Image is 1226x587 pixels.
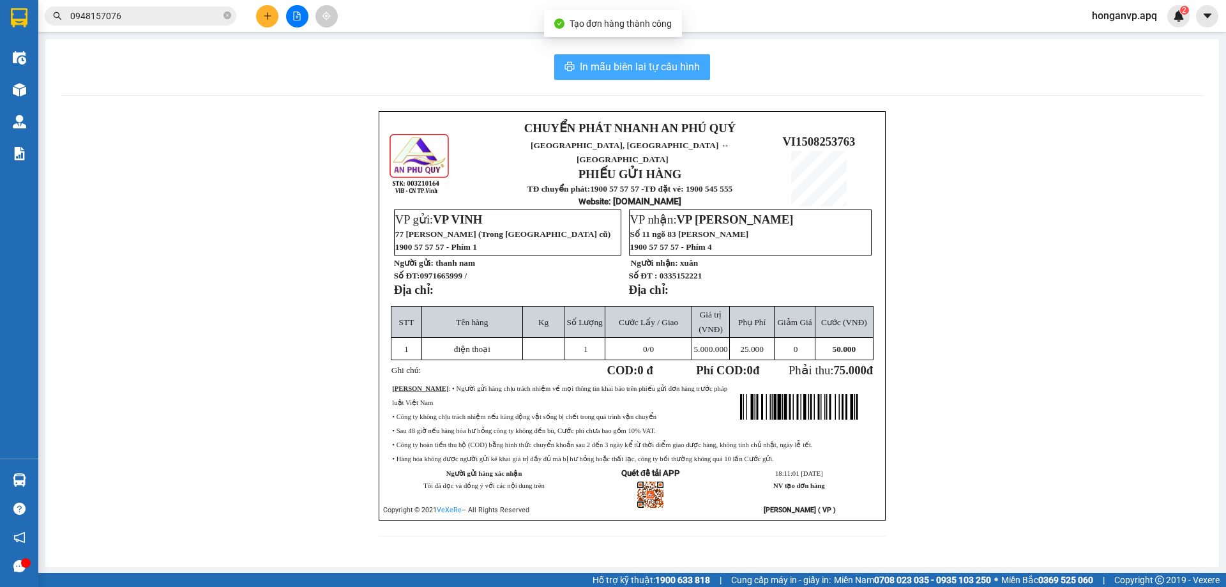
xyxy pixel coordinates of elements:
span: điện thoại [454,344,490,354]
span: VP [PERSON_NAME] [677,213,794,226]
strong: Số ĐT: [394,271,467,280]
strong: CHUYỂN PHÁT NHANH AN PHÚ QUÝ [524,121,736,135]
span: 1900 57 57 57 - Phím 1 [395,242,477,252]
span: | [720,573,722,587]
span: Giá trị (VNĐ) [699,310,723,334]
span: Tôi đã đọc và đồng ý với các nội dung trên [423,482,545,489]
span: close-circle [223,10,231,22]
button: printerIn mẫu biên lai tự cấu hình [554,54,710,80]
strong: Số ĐT : [629,271,658,280]
span: VP nhận: [630,213,794,226]
span: 1 [584,344,588,354]
span: [GEOGRAPHIC_DATA], [GEOGRAPHIC_DATA] ↔ [GEOGRAPHIC_DATA] [32,54,126,98]
img: warehouse-icon [13,51,26,65]
img: icon-new-feature [1173,10,1184,22]
strong: 0708 023 035 - 0935 103 250 [874,575,991,585]
span: 77 [PERSON_NAME] (Trong [GEOGRAPHIC_DATA] cũ) [395,229,610,239]
span: • Sau 48 giờ nếu hàng hóa hư hỏng công ty không đền bù, Cước phí chưa bao gồm 10% VAT. [392,427,655,434]
span: • Công ty hoàn tiền thu hộ (COD) bằng hình thức chuyển khoản sau 2 đến 3 ngày kể từ thời điểm gia... [392,441,812,448]
span: copyright [1155,576,1164,584]
span: : • Người gửi hàng chịu trách nhiệm về mọi thông tin khai báo trên phiếu gửi đơn hàng trước pháp ... [392,385,727,406]
strong: TĐ chuyển phát: [527,184,590,194]
span: Cước Lấy / Giao [619,317,678,327]
span: đ [867,363,873,377]
span: honganvp.apq [1082,8,1167,24]
span: close-circle [223,11,231,19]
span: 0 [747,363,753,377]
sup: 2 [1180,6,1189,15]
span: printer [564,61,575,73]
span: 50.000 [833,344,856,354]
span: VP gửi: [395,213,482,226]
img: logo-vxr [11,8,27,27]
input: Tìm tên, số ĐT hoặc mã đơn [70,9,221,23]
strong: Phí COD: đ [696,363,759,377]
span: 0 [643,344,647,354]
span: search [53,11,62,20]
img: warehouse-icon [13,83,26,96]
strong: [PERSON_NAME] ( VP ) [764,506,836,514]
span: Số 11 ngõ 83 [PERSON_NAME] [630,229,749,239]
span: Kg [538,317,549,327]
span: Website [579,197,609,206]
span: Hỗ trợ kỹ thuật: [593,573,710,587]
strong: NV tạo đơn hàng [773,482,824,489]
span: 18:11:01 [DATE] [775,470,822,477]
span: 0 đ [637,363,653,377]
span: Giảm Giá [777,317,812,327]
span: VP VINH [433,213,482,226]
strong: Người gửi hàng xác nhận [446,470,522,477]
strong: Người nhận: [631,258,678,268]
strong: Địa chỉ: [629,283,669,296]
span: Cước (VNĐ) [821,317,867,327]
span: VI1508253763 [782,135,855,148]
strong: 1900 633 818 [655,575,710,585]
button: caret-down [1196,5,1218,27]
span: thanh nam [435,258,475,268]
img: logo [6,69,28,132]
span: notification [13,531,26,544]
span: Copyright © 2021 – All Rights Reserved [383,506,529,514]
strong: 1900 57 57 57 - [590,184,644,194]
strong: PHIẾU GỬI HÀNG [579,167,682,181]
span: Miền Bắc [1001,573,1093,587]
strong: Quét để tải APP [621,468,680,478]
span: 0335152221 [660,271,702,280]
strong: TĐ đặt vé: 1900 545 555 [644,184,733,194]
span: 75.000 [833,363,866,377]
strong: COD: [607,363,653,377]
img: logo [388,132,451,195]
button: plus [256,5,278,27]
button: file-add [286,5,308,27]
span: Miền Nam [834,573,991,587]
span: plus [263,11,272,20]
span: Ghi chú: [391,365,421,375]
span: 5.000.000 [693,344,727,354]
img: solution-icon [13,147,26,160]
span: aim [322,11,331,20]
span: 1 [404,344,409,354]
span: 2 [1182,6,1186,15]
span: file-add [292,11,301,20]
span: STT [399,317,414,327]
span: xuân [680,258,698,268]
img: warehouse-icon [13,115,26,128]
span: message [13,560,26,572]
span: 1900 57 57 57 - Phím 4 [630,242,712,252]
span: Tên hàng [456,317,488,327]
span: 25.000 [740,344,764,354]
span: question-circle [13,503,26,515]
span: caret-down [1202,10,1213,22]
strong: 0369 525 060 [1038,575,1093,585]
span: ⚪️ [994,577,998,583]
strong: [PERSON_NAME] [392,385,448,392]
span: | [1103,573,1105,587]
span: Phụ Phí [738,317,766,327]
button: aim [315,5,338,27]
span: Tạo đơn hàng thành công [570,19,672,29]
strong: CHUYỂN PHÁT NHANH AN PHÚ QUÝ [34,10,126,52]
strong: Địa chỉ: [394,283,434,296]
span: • Hàng hóa không được người gửi kê khai giá trị đầy đủ mà bị hư hỏng hoặc thất lạc, công ty bồi t... [392,455,774,462]
span: Số Lượng [567,317,603,327]
img: warehouse-icon [13,473,26,487]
